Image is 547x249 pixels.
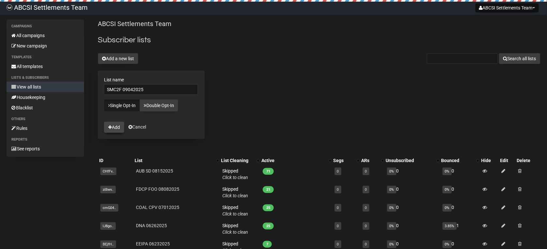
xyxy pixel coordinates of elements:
[7,92,84,103] a: Housekeeping
[7,136,84,144] li: Reports
[365,169,367,173] a: 0
[220,156,260,165] th: List Cleaning: No sort applied, activate to apply an ascending sort
[440,201,480,220] td: 0
[440,220,480,238] td: 1
[387,186,396,193] span: 0%
[136,241,170,246] a: EEIPA 06232025
[387,168,396,175] span: 0%
[222,229,248,235] a: Click to clean
[222,168,248,180] span: Skipped
[99,157,132,164] div: ID
[7,74,84,82] li: Lists & subscribers
[98,53,138,64] button: Add a new list
[260,156,332,165] th: Active: No sort applied, activate to apply an ascending sort
[365,206,367,210] a: 0
[7,53,84,61] li: Templates
[337,224,339,228] a: 0
[517,157,539,164] div: Delete
[443,241,452,248] span: 0%
[221,157,254,164] div: List Cleaning
[222,211,248,216] a: Click to clean
[386,157,434,164] div: Unsubscribed
[337,169,339,173] a: 0
[222,193,248,198] a: Click to clean
[222,223,248,235] span: Skipped
[441,157,474,164] div: Bounced
[140,99,178,112] a: Double Opt-In
[362,157,378,164] div: ARs
[387,241,396,248] span: 0%
[7,22,84,30] li: Campaigns
[7,144,84,154] a: See reports
[385,165,440,183] td: 0
[332,156,360,165] th: Segs: No sort applied, activate to apply an ascending sort
[480,156,499,165] th: Hide: No sort applied, sorting is disabled
[100,204,118,212] span: cmG04..
[7,115,84,123] li: Others
[7,82,84,92] a: View all lists
[136,205,179,210] a: COAL CPV 07012025
[515,156,540,165] th: Delete: No sort applied, sorting is disabled
[100,241,116,248] span: BEjfH..
[222,175,248,180] a: Click to clean
[440,156,480,165] th: Bounced: No sort applied, activate to apply an ascending sort
[104,77,199,83] label: List name
[7,61,84,72] a: All templates
[135,157,213,164] div: List
[7,41,84,51] a: New campaign
[104,84,198,95] input: The name of your new list
[222,205,248,216] span: Skipped
[222,187,248,198] span: Skipped
[385,183,440,201] td: 0
[100,168,116,175] span: CHfFv..
[7,30,84,41] a: All campaigns
[365,242,367,246] a: 0
[337,206,339,210] a: 0
[440,183,480,201] td: 0
[263,223,274,229] span: 25
[133,156,220,165] th: List: No sort applied, activate to apply an ascending sort
[136,223,167,228] a: DNA 06262025
[333,157,354,164] div: Segs
[136,187,179,192] a: FDCP FOO 08082025
[387,204,396,212] span: 0%
[385,156,440,165] th: Unsubscribed: No sort applied, activate to apply an ascending sort
[263,168,274,175] span: 71
[337,242,339,246] a: 0
[499,53,540,64] button: Search all lists
[499,156,516,165] th: Edit: No sort applied, sorting is disabled
[443,168,452,175] span: 0%
[136,168,173,173] a: AUB SD 08152025
[443,186,452,193] span: 0%
[500,157,514,164] div: Edit
[98,20,540,28] p: ABCSI Settlements Team
[385,220,440,238] td: 0
[440,165,480,183] td: 0
[443,222,457,230] span: 3.85%
[100,222,116,230] span: lJ8go..
[387,222,396,230] span: 0%
[360,156,385,165] th: ARs: No sort applied, activate to apply an ascending sort
[263,186,274,193] span: 21
[98,156,133,165] th: ID: No sort applied, sorting is disabled
[481,157,497,164] div: Hide
[365,224,367,228] a: 0
[365,187,367,192] a: 0
[385,201,440,220] td: 0
[104,122,124,133] button: Add
[7,103,84,113] a: Blacklist
[98,34,540,46] h2: Subscriber lists
[263,241,272,248] span: 7
[263,204,274,211] span: 25
[261,157,326,164] div: Active
[443,204,452,212] span: 0%
[7,5,12,10] img: 818717fe0d1a93967a8360cf1c6c54c8
[337,187,339,192] a: 0
[100,186,116,193] span: ziBwv..
[7,123,84,133] a: Rules
[476,3,539,12] button: ABCSI Settlements Team
[104,99,140,112] a: Single Opt-In
[128,124,146,130] a: Cancel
